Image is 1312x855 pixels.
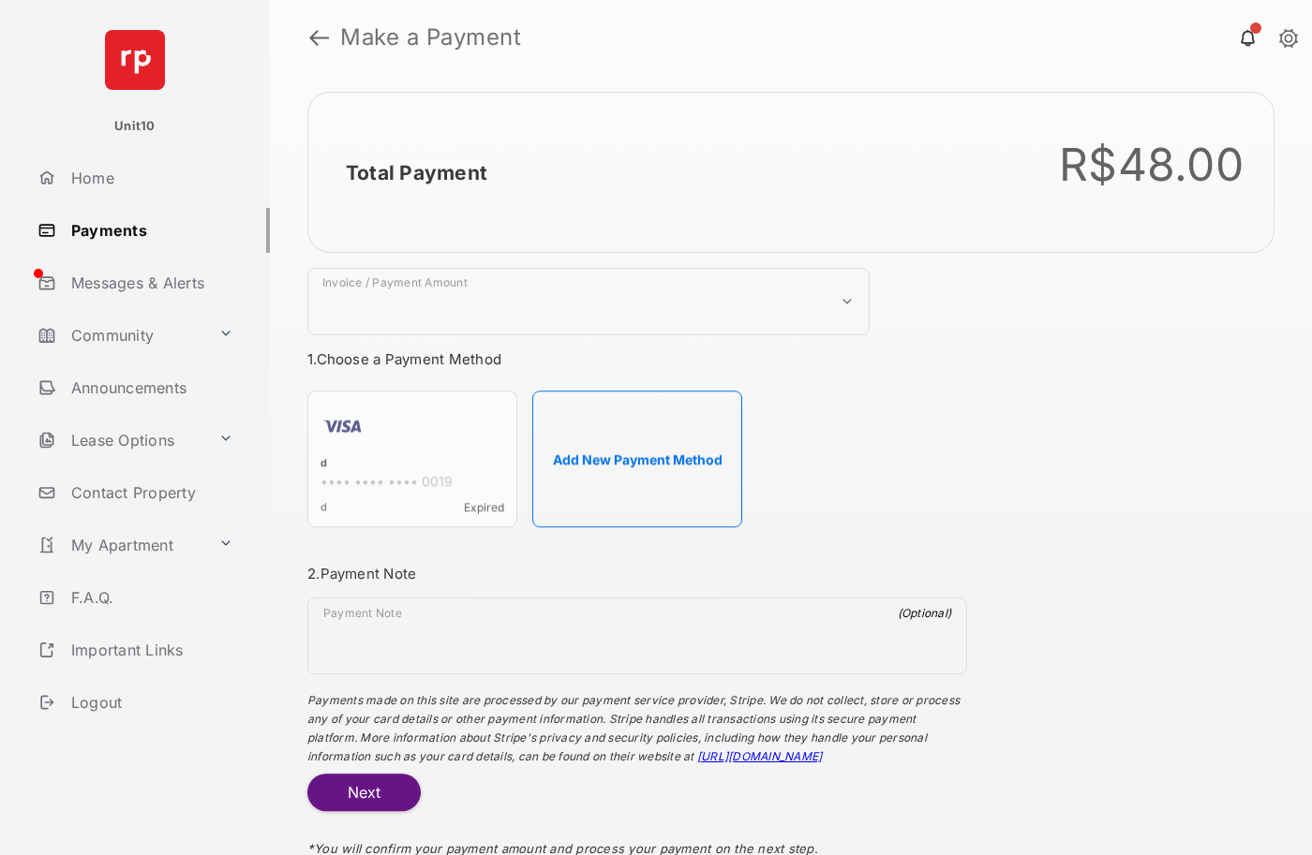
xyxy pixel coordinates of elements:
a: Logout [30,680,270,725]
span: Payments made on this site are processed by our payment service provider, Stripe. We do not colle... [307,693,960,763]
div: R$48.00 [1059,138,1244,192]
a: Lease Options [30,418,211,463]
button: Add New Payment Method [532,391,742,527]
span: d [321,500,327,514]
a: Payments [30,208,270,253]
button: Next [307,774,421,811]
a: Contact Property [30,470,270,515]
div: d•••• •••• •••• 0019dExpired [307,391,517,527]
a: Important Links [30,627,241,672]
strong: Make a Payment [340,26,521,49]
img: svg+xml;base64,PHN2ZyB4bWxucz0iaHR0cDovL3d3dy53My5vcmcvMjAwMC9zdmciIHdpZHRoPSI2NCIgaGVpZ2h0PSI2NC... [105,30,165,90]
a: [URL][DOMAIN_NAME] [697,749,822,763]
a: Home [30,155,270,200]
div: •••• •••• •••• 0019 [321,473,504,493]
p: Unit10 [114,117,156,136]
div: d [321,456,504,473]
h3: 1. Choose a Payment Method [307,350,967,368]
h2: Total Payment [346,161,487,184]
a: My Apartment [30,523,211,568]
a: F.A.Q. [30,575,270,620]
a: Messages & Alerts [30,260,270,305]
a: Announcements [30,365,270,410]
h3: 2. Payment Note [307,565,967,582]
a: Community [30,313,211,358]
span: Expired [464,500,504,514]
